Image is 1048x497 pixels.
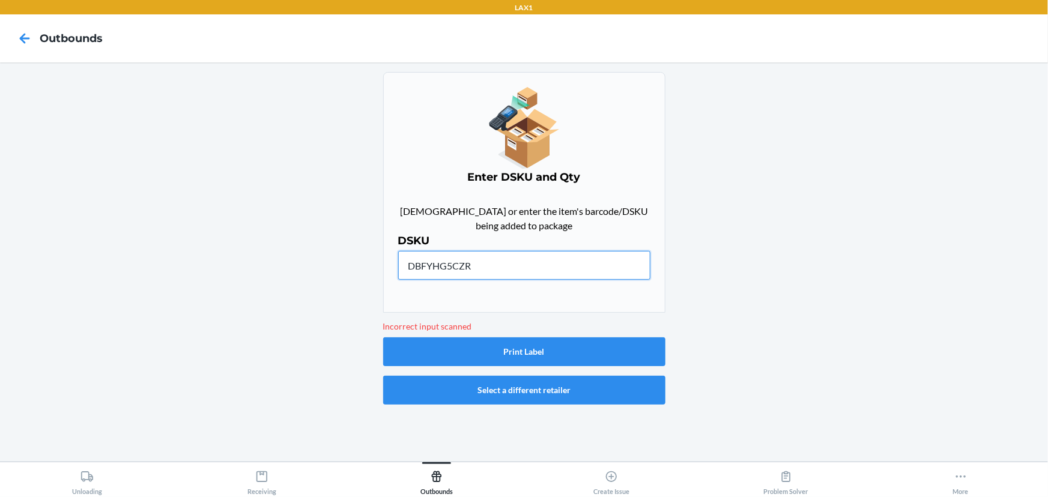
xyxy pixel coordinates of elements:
[593,465,629,495] div: Create Issue
[698,462,873,495] button: Problem Solver
[524,462,699,495] button: Create Issue
[40,31,103,46] h4: Outbounds
[72,465,102,495] div: Unloading
[383,320,665,333] p: Incorrect input scanned
[953,465,969,495] div: More
[398,204,650,233] p: [DEMOGRAPHIC_DATA] or enter the item's barcode/DSKU being added to package
[383,376,665,405] button: Select a different retailer
[398,251,650,280] input: Scan item barcode
[175,462,350,495] button: Receiving
[383,337,665,366] button: Print Label
[398,233,650,248] h4: DSKU
[515,2,533,13] p: LAX1
[350,462,524,495] button: Outbounds
[764,465,808,495] div: Problem Solver
[873,462,1048,495] button: More
[398,169,650,185] h4: Enter DSKU and Qty
[420,465,453,495] div: Outbounds
[247,465,276,495] div: Receiving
